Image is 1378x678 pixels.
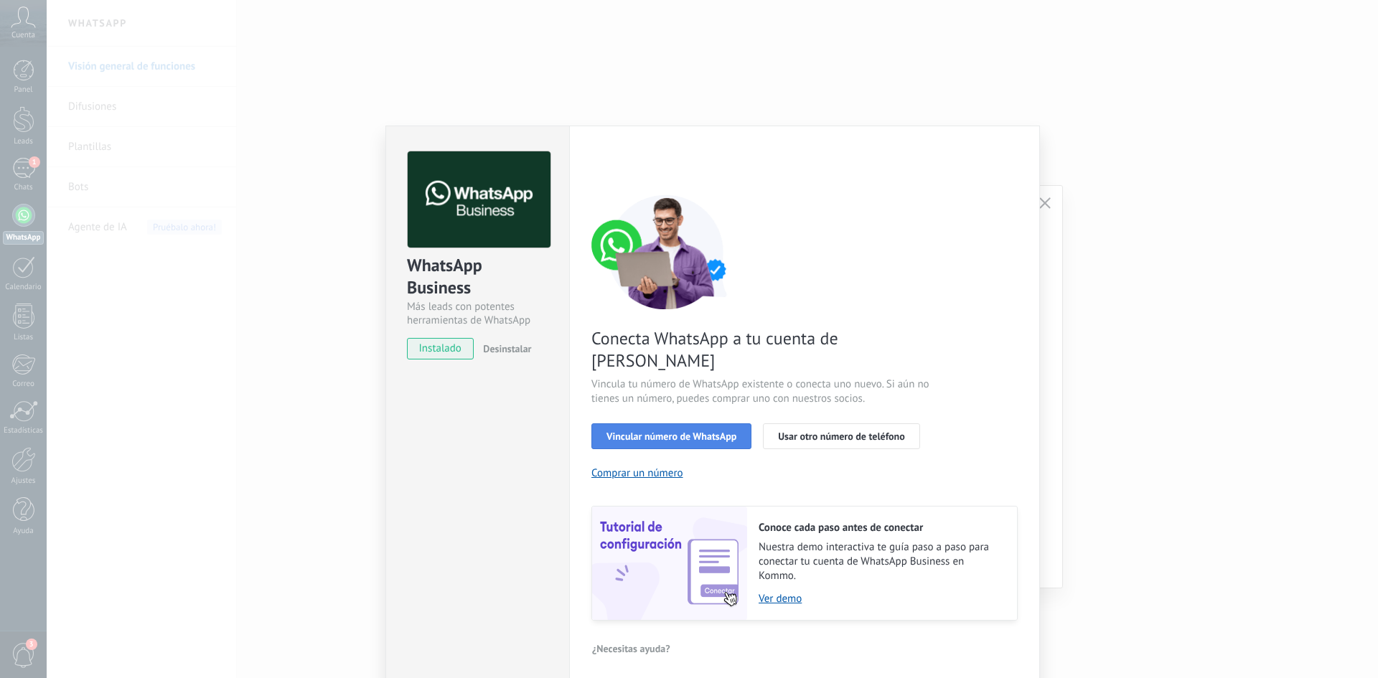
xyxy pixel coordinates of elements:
button: Vincular número de WhatsApp [591,423,751,449]
span: Conecta WhatsApp a tu cuenta de [PERSON_NAME] [591,327,933,372]
span: Usar otro número de teléfono [778,431,904,441]
h2: Conoce cada paso antes de conectar [759,521,1003,535]
button: Usar otro número de teléfono [763,423,919,449]
img: logo_main.png [408,151,550,248]
span: ¿Necesitas ayuda? [592,644,670,654]
span: Vincula tu número de WhatsApp existente o conecta uno nuevo. Si aún no tienes un número, puedes c... [591,377,933,406]
span: Vincular número de WhatsApp [606,431,736,441]
button: ¿Necesitas ayuda? [591,638,671,659]
button: Comprar un número [591,466,683,480]
button: Desinstalar [477,338,531,359]
span: Desinstalar [483,342,531,355]
span: Nuestra demo interactiva te guía paso a paso para conectar tu cuenta de WhatsApp Business en Kommo. [759,540,1003,583]
div: WhatsApp Business [407,254,548,300]
img: connect number [591,194,742,309]
span: instalado [408,338,473,359]
div: Más leads con potentes herramientas de WhatsApp [407,300,548,327]
a: Ver demo [759,592,1003,606]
